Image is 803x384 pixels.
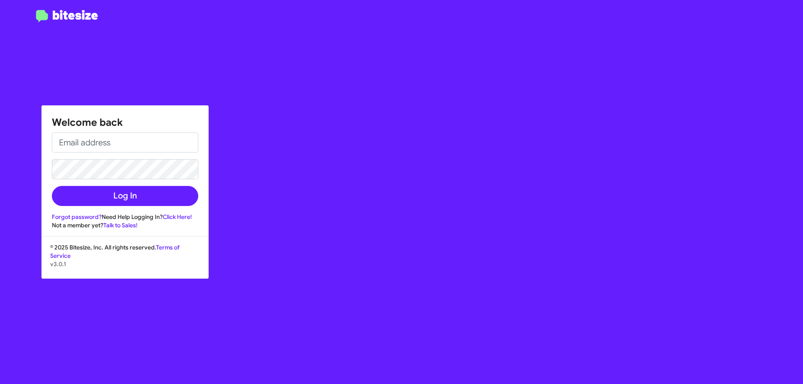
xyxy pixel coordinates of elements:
a: Click Here! [163,213,192,221]
div: Not a member yet? [52,221,198,229]
div: Need Help Logging In? [52,213,198,221]
h1: Welcome back [52,116,198,129]
a: Forgot password? [52,213,102,221]
div: © 2025 Bitesize, Inc. All rights reserved. [42,243,208,278]
input: Email address [52,132,198,153]
button: Log In [52,186,198,206]
a: Talk to Sales! [103,221,138,229]
p: v3.0.1 [50,260,200,268]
